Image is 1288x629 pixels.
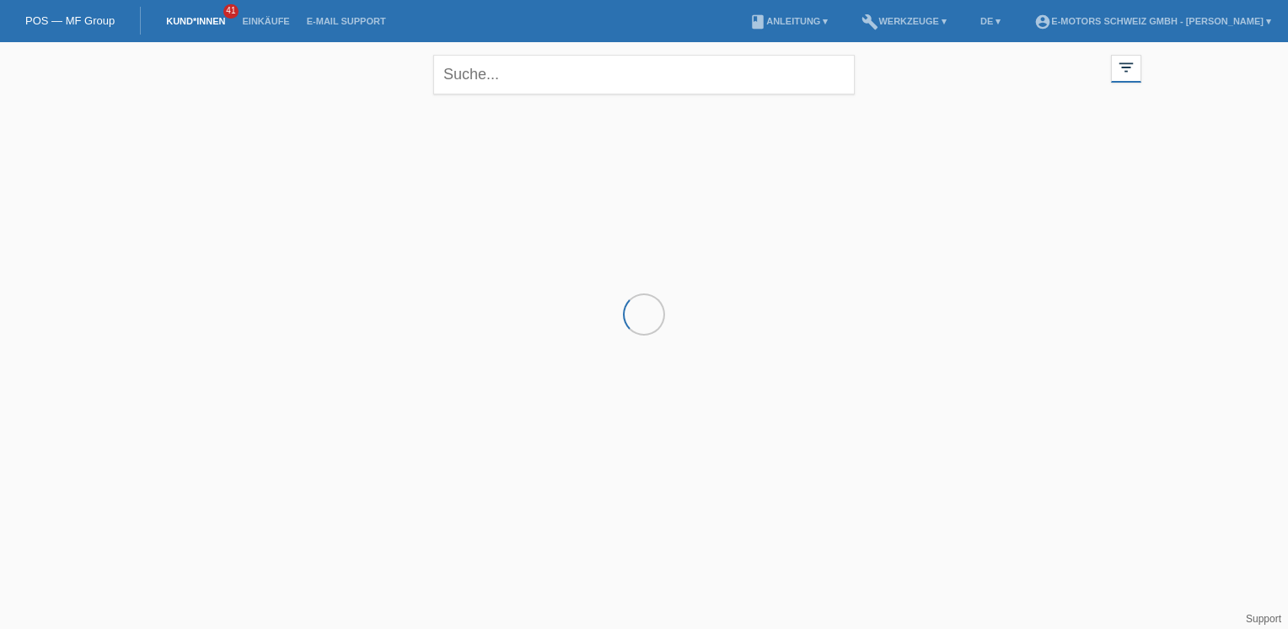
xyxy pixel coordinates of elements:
[861,13,878,30] i: build
[1246,613,1281,625] a: Support
[158,16,233,26] a: Kund*innen
[233,16,298,26] a: Einkäufe
[741,16,836,26] a: bookAnleitung ▾
[433,55,855,94] input: Suche...
[223,4,239,19] span: 41
[972,16,1009,26] a: DE ▾
[1026,16,1280,26] a: account_circleE-Motors Schweiz GmbH - [PERSON_NAME] ▾
[1117,58,1135,77] i: filter_list
[25,14,115,27] a: POS — MF Group
[749,13,766,30] i: book
[298,16,394,26] a: E-Mail Support
[1034,13,1051,30] i: account_circle
[853,16,955,26] a: buildWerkzeuge ▾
